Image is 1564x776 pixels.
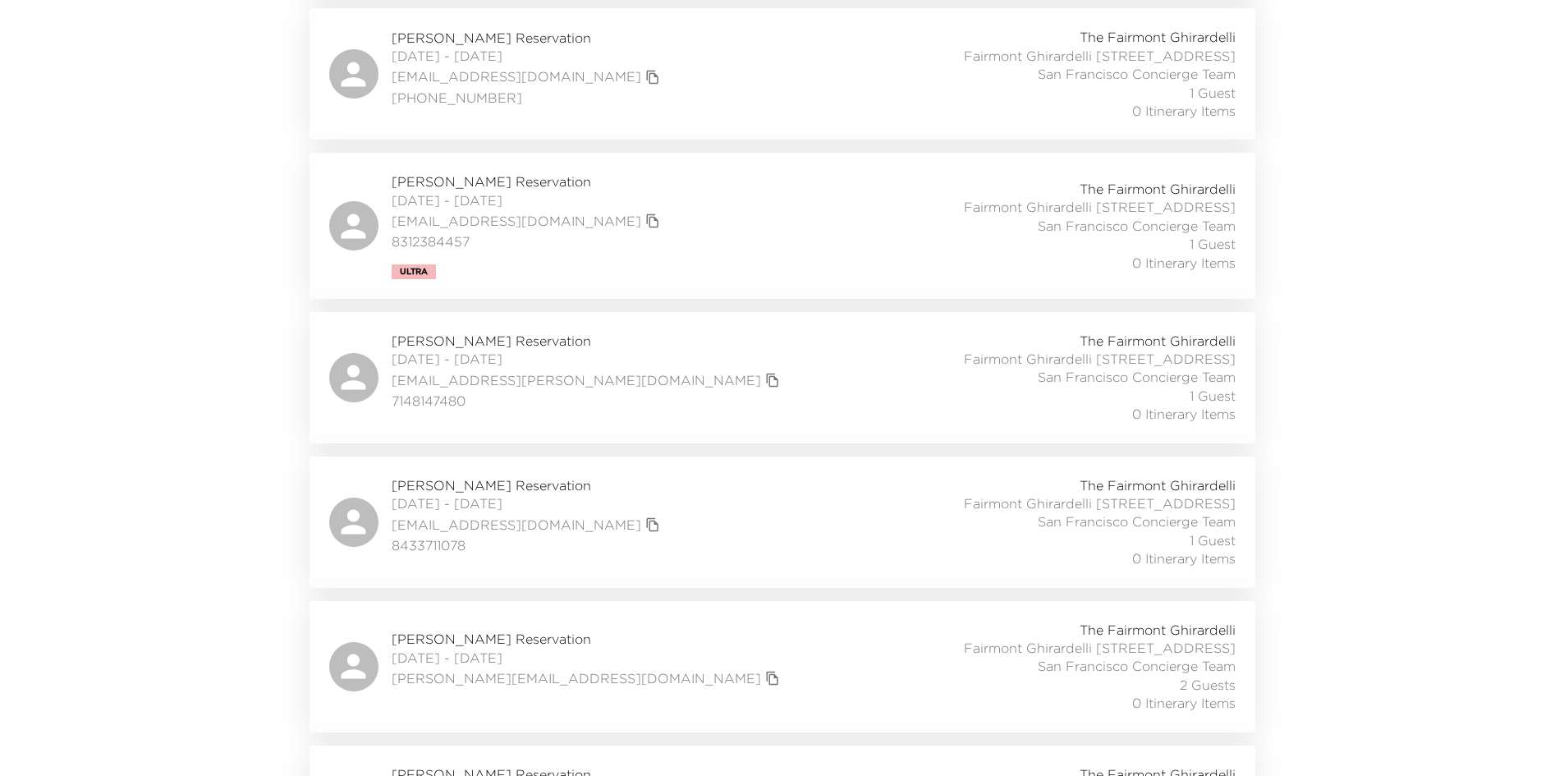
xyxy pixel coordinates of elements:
span: 8312384457 [392,232,664,250]
span: The Fairmont Ghirardelli [1080,28,1236,46]
span: 0 Itinerary Items [1132,254,1236,272]
span: 1 Guest [1190,531,1236,549]
a: [PERSON_NAME][EMAIL_ADDRESS][DOMAIN_NAME] [392,669,761,687]
span: [DATE] - [DATE] [392,47,664,65]
a: [PERSON_NAME] Reservation[DATE] - [DATE][EMAIL_ADDRESS][DOMAIN_NAME]copy primary member email[PHO... [310,8,1255,140]
a: [EMAIL_ADDRESS][DOMAIN_NAME] [392,212,641,230]
span: Fairmont Ghirardelli [STREET_ADDRESS] [964,350,1236,368]
span: 8433711078 [392,536,664,554]
span: San Francisco Concierge Team [1038,657,1236,675]
span: 1 Guest [1190,235,1236,253]
a: [EMAIL_ADDRESS][PERSON_NAME][DOMAIN_NAME] [392,371,761,389]
span: Ultra [400,267,428,277]
span: [PHONE_NUMBER] [392,89,664,107]
span: 0 Itinerary Items [1132,694,1236,712]
span: [PERSON_NAME] Reservation [392,630,784,648]
span: Fairmont Ghirardelli [STREET_ADDRESS] [964,639,1236,657]
span: 7148147480 [392,392,784,410]
a: [EMAIL_ADDRESS][DOMAIN_NAME] [392,67,641,85]
span: [DATE] - [DATE] [392,191,664,209]
span: [DATE] - [DATE] [392,494,664,512]
span: [PERSON_NAME] Reservation [392,476,664,494]
span: San Francisco Concierge Team [1038,368,1236,386]
span: [DATE] - [DATE] [392,649,784,667]
a: [PERSON_NAME] Reservation[DATE] - [DATE][PERSON_NAME][EMAIL_ADDRESS][DOMAIN_NAME]copy primary mem... [310,601,1255,732]
span: 1 Guest [1190,387,1236,405]
button: copy primary member email [761,667,784,690]
span: San Francisco Concierge Team [1038,65,1236,83]
span: 1 Guest [1190,84,1236,102]
span: San Francisco Concierge Team [1038,512,1236,530]
a: [PERSON_NAME] Reservation[DATE] - [DATE][EMAIL_ADDRESS][PERSON_NAME][DOMAIN_NAME]copy primary mem... [310,312,1255,443]
button: copy primary member email [641,513,664,536]
span: The Fairmont Ghirardelli [1080,476,1236,494]
span: 2 Guests [1180,676,1236,694]
button: copy primary member email [641,209,664,232]
button: copy primary member email [761,369,784,392]
span: [PERSON_NAME] Reservation [392,332,784,350]
a: [EMAIL_ADDRESS][DOMAIN_NAME] [392,516,641,534]
span: Fairmont Ghirardelli [STREET_ADDRESS] [964,47,1236,65]
span: [DATE] - [DATE] [392,350,784,368]
span: San Francisco Concierge Team [1038,217,1236,235]
span: Fairmont Ghirardelli [STREET_ADDRESS] [964,494,1236,512]
span: The Fairmont Ghirardelli [1080,621,1236,639]
span: 0 Itinerary Items [1132,405,1236,423]
span: The Fairmont Ghirardelli [1080,180,1236,198]
button: copy primary member email [641,66,664,89]
span: [PERSON_NAME] Reservation [392,172,664,191]
span: [PERSON_NAME] Reservation [392,29,664,47]
a: [PERSON_NAME] Reservation[DATE] - [DATE][EMAIL_ADDRESS][DOMAIN_NAME]copy primary member email8312... [310,153,1255,298]
span: Fairmont Ghirardelli [STREET_ADDRESS] [964,198,1236,216]
a: [PERSON_NAME] Reservation[DATE] - [DATE][EMAIL_ADDRESS][DOMAIN_NAME]copy primary member email8433... [310,457,1255,588]
span: 0 Itinerary Items [1132,549,1236,567]
span: 0 Itinerary Items [1132,102,1236,120]
span: The Fairmont Ghirardelli [1080,332,1236,350]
